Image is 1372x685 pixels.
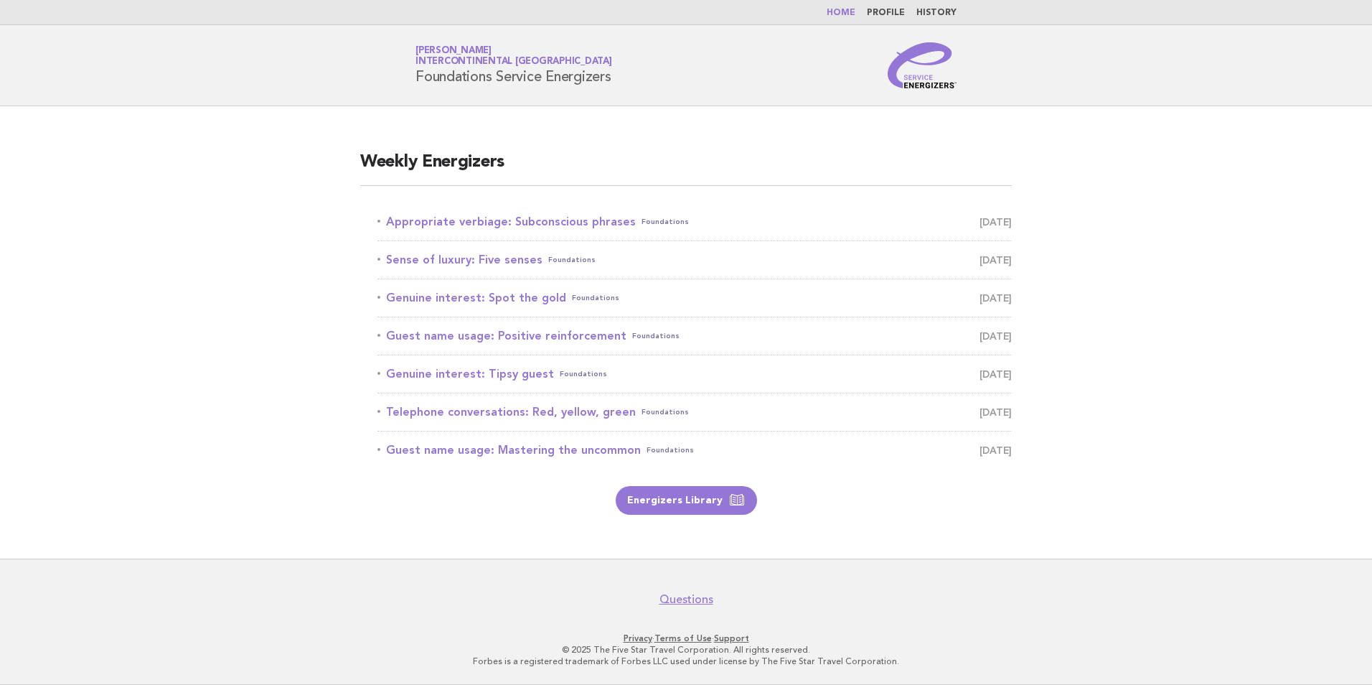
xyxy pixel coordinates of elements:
[624,633,652,643] a: Privacy
[548,250,596,270] span: Foundations
[642,402,689,422] span: Foundations
[867,9,905,17] a: Profile
[616,486,757,515] a: Energizers Library
[377,250,1012,270] a: Sense of luxury: Five sensesFoundations [DATE]
[888,42,957,88] img: Service Energizers
[979,364,1012,384] span: [DATE]
[415,46,612,66] a: [PERSON_NAME]InterContinental [GEOGRAPHIC_DATA]
[415,47,612,84] h1: Foundations Service Energizers
[377,212,1012,232] a: Appropriate verbiage: Subconscious phrasesFoundations [DATE]
[632,326,680,346] span: Foundations
[377,326,1012,346] a: Guest name usage: Positive reinforcementFoundations [DATE]
[415,57,612,67] span: InterContinental [GEOGRAPHIC_DATA]
[377,440,1012,460] a: Guest name usage: Mastering the uncommonFoundations [DATE]
[647,440,694,460] span: Foundations
[377,288,1012,308] a: Genuine interest: Spot the goldFoundations [DATE]
[360,151,1012,186] h2: Weekly Energizers
[572,288,619,308] span: Foundations
[654,633,712,643] a: Terms of Use
[247,644,1125,656] p: © 2025 The Five Star Travel Corporation. All rights reserved.
[979,250,1012,270] span: [DATE]
[979,402,1012,422] span: [DATE]
[247,656,1125,667] p: Forbes is a registered trademark of Forbes LLC used under license by The Five Star Travel Corpora...
[979,440,1012,460] span: [DATE]
[560,364,607,384] span: Foundations
[979,288,1012,308] span: [DATE]
[979,212,1012,232] span: [DATE]
[247,633,1125,644] p: · ·
[714,633,749,643] a: Support
[377,364,1012,384] a: Genuine interest: Tipsy guestFoundations [DATE]
[916,9,957,17] a: History
[827,9,855,17] a: Home
[659,592,713,607] a: Questions
[979,326,1012,346] span: [DATE]
[642,212,689,232] span: Foundations
[377,402,1012,422] a: Telephone conversations: Red, yellow, greenFoundations [DATE]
